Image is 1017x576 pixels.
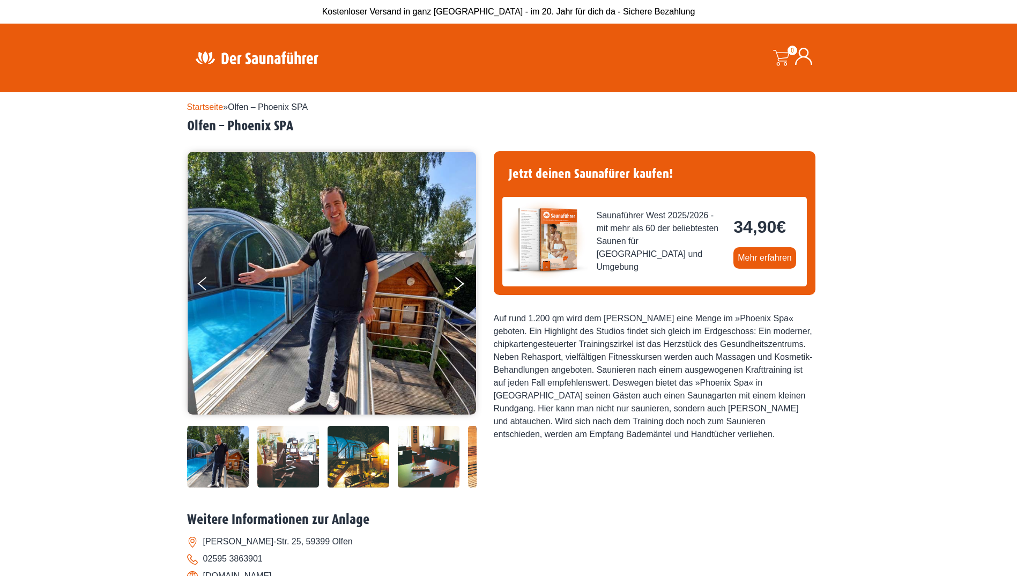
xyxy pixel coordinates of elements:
[502,160,807,188] h4: Jetzt deinen Saunafürer kaufen!
[187,533,830,550] li: [PERSON_NAME]-Str. 25, 59399 Olfen
[776,217,786,237] span: €
[187,550,830,567] li: 02595 3863901
[198,272,225,299] button: Previous
[187,102,224,112] a: Startseite
[453,272,480,299] button: Next
[322,7,695,16] span: Kostenloser Versand in ganz [GEOGRAPHIC_DATA] - im 20. Jahr für dich da - Sichere Bezahlung
[597,209,725,274] span: Saunaführer West 2025/2026 - mit mehr als 60 der beliebtesten Saunen für [GEOGRAPHIC_DATA] und Um...
[228,102,308,112] span: Olfen – Phoenix SPA
[733,217,786,237] bdi: 34,90
[733,247,796,269] a: Mehr erfahren
[187,102,308,112] span: »
[187,118,830,135] h2: Olfen – Phoenix SPA
[788,46,797,55] span: 0
[187,512,830,528] h2: Weitere Informationen zur Anlage
[502,197,588,283] img: der-saunafuehrer-2025-west.jpg
[494,312,815,441] div: Auf rund 1.200 qm wird dem [PERSON_NAME] eine Menge im »Phoenix Spa« geboten. Ein Highlight des S...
